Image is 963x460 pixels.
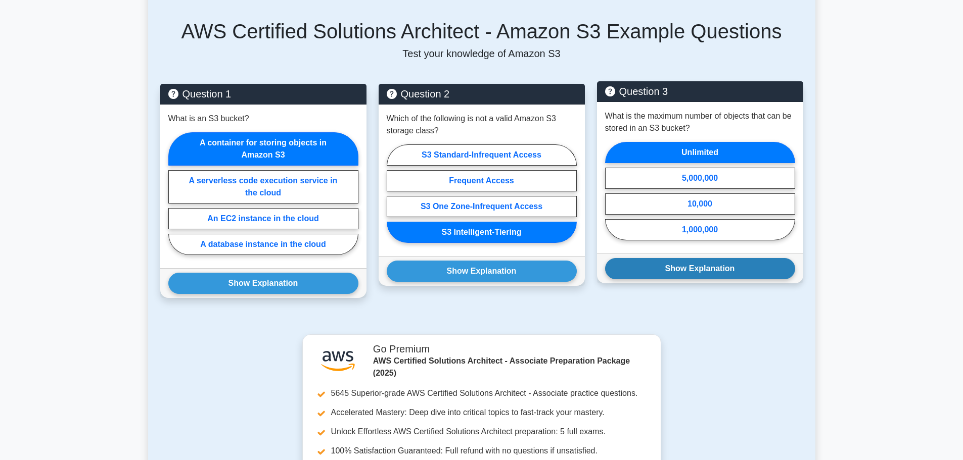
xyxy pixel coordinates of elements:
label: Unlimited [605,142,795,163]
label: 1,000,000 [605,219,795,240]
p: Which of the following is not a valid Amazon S3 storage class? [387,113,577,137]
label: A database instance in the cloud [168,234,358,255]
h5: AWS Certified Solutions Architect - Amazon S3 Example Questions [160,19,803,43]
label: A container for storing objects in Amazon S3 [168,132,358,166]
h5: Question 3 [605,85,795,97]
label: S3 One Zone-Infrequent Access [387,196,577,217]
label: A serverless code execution service in the cloud [168,170,358,203]
label: Frequent Access [387,170,577,191]
p: What is an S3 bucket? [168,113,249,125]
button: Show Explanation [168,273,358,294]
h5: Question 2 [387,88,577,100]
p: What is the maximum number of objects that can be stored in an S3 bucket? [605,110,795,134]
h5: Question 1 [168,88,358,100]
label: S3 Standard-Infrequent Access [387,144,577,166]
label: 10,000 [605,193,795,215]
button: Show Explanation [605,258,795,279]
label: An EC2 instance in the cloud [168,208,358,229]
button: Show Explanation [387,261,577,282]
p: Test your knowledge of Amazon S3 [160,47,803,60]
label: S3 Intelligent-Tiering [387,222,577,243]
label: 5,000,000 [605,168,795,189]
